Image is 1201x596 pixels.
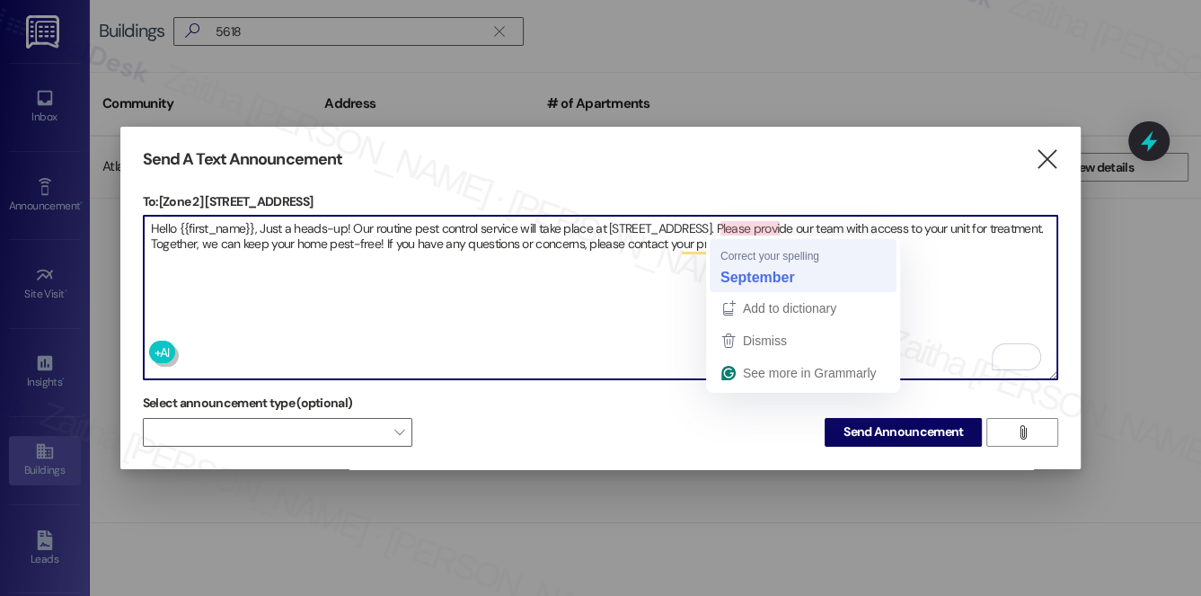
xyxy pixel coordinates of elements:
[1016,425,1029,440] i: 
[143,192,1059,210] p: To: [Zone 2] [STREET_ADDRESS]
[143,149,342,170] h3: Send A Text Announcement
[825,418,982,447] button: Send Announcement
[1035,150,1059,169] i: 
[843,423,963,441] span: Send Announcement
[143,389,353,417] label: Select announcement type (optional)
[144,216,1058,379] textarea: To enrich screen reader interactions, please activate Accessibility in Grammarly extension settings
[143,215,1059,380] div: To enrich screen reader interactions, please activate Accessibility in Grammarly extension settings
